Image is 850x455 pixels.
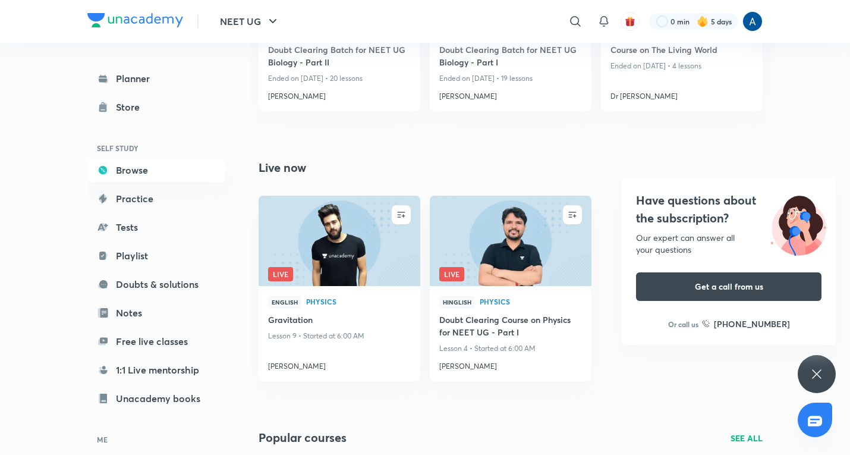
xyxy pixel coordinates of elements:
[439,313,582,341] a: Doubt Clearing Course on Physics for NEET UG - Part I
[439,341,582,356] p: Lesson 4 • Started at 6:00 AM
[731,432,763,444] a: SEE ALL
[625,16,635,27] img: avatar
[636,232,821,256] div: Our expert can answer all your questions
[610,58,753,74] p: Ended on [DATE] • 4 lessons
[439,43,582,71] a: Doubt Clearing Batch for NEET UG Biology - Part I
[87,272,225,296] a: Doubts & solutions
[87,215,225,239] a: Tests
[87,244,225,268] a: Playlist
[439,296,475,309] span: Hinglish
[306,298,411,306] a: Physics
[87,158,225,182] a: Browse
[702,318,790,330] a: [PHONE_NUMBER]
[742,11,763,32] img: Anees Ahmed
[259,429,347,447] h2: Popular courses
[610,43,753,58] a: Course on The Living World
[87,358,225,382] a: 1:1 Live mentorship
[268,71,411,86] p: Ended on [DATE] • 20 lessons
[621,12,640,31] button: avatar
[87,301,225,325] a: Notes
[257,194,421,287] img: new-thumbnail
[439,86,582,102] a: [PERSON_NAME]
[259,196,420,286] a: new-thumbnailLive
[636,272,821,301] button: Get a call from us
[306,298,411,305] span: Physics
[87,429,225,450] h6: ME
[213,10,287,33] button: NEET UG
[428,194,593,287] img: new-thumbnail
[268,43,411,71] a: Doubt Clearing Batch for NEET UG Biology - Part II
[610,86,753,102] a: Dr [PERSON_NAME]
[87,387,225,410] a: Unacademy books
[268,356,411,372] a: [PERSON_NAME]
[268,267,293,281] span: Live
[480,298,582,305] span: Physics
[268,328,411,344] p: Lesson 9 • Started at 6:00 AM
[636,192,821,227] h4: Have questions about the subscription?
[259,159,306,177] h2: Live now
[761,192,836,256] img: ttu_illustration_new.svg
[439,71,582,86] p: Ended on [DATE] • 19 lessons
[87,95,225,119] a: Store
[268,86,411,102] a: [PERSON_NAME]
[430,196,591,286] a: new-thumbnailLive
[480,298,582,306] a: Physics
[87,67,225,90] a: Planner
[439,267,464,281] span: Live
[714,318,790,330] h6: [PHONE_NUMBER]
[668,319,698,330] p: Or call us
[87,187,225,211] a: Practice
[697,15,709,27] img: streak
[268,296,301,309] span: English
[116,100,147,114] div: Store
[87,13,183,30] a: Company Logo
[87,13,183,27] img: Company Logo
[87,138,225,158] h6: SELF STUDY
[87,330,225,353] a: Free live classes
[268,313,411,328] a: Gravitation
[439,356,582,372] a: [PERSON_NAME]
